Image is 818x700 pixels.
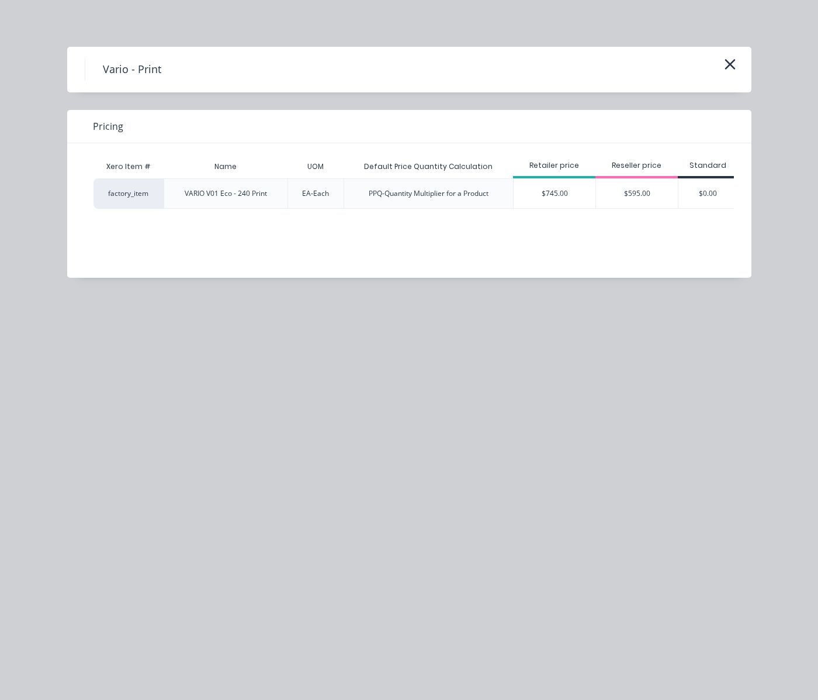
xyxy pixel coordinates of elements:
[355,152,502,181] div: Default Price Quantity Calculation
[514,179,595,208] div: $745.00
[678,179,737,208] div: $0.00
[93,155,164,178] div: Xero Item #
[369,188,488,199] div: PPQ-Quantity Multiplier for a Product
[185,188,267,199] div: VARIO V01 Eco - 240 Print
[596,179,678,208] div: $595.00
[298,152,333,181] div: UOM
[93,119,123,133] span: Pricing
[595,160,678,171] div: Reseller price
[93,178,164,209] div: factory_item
[678,160,737,171] div: Standard
[302,188,329,199] div: EA-Each
[513,160,595,171] div: Retailer price
[205,152,246,181] div: Name
[85,58,179,81] h4: Vario - Print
